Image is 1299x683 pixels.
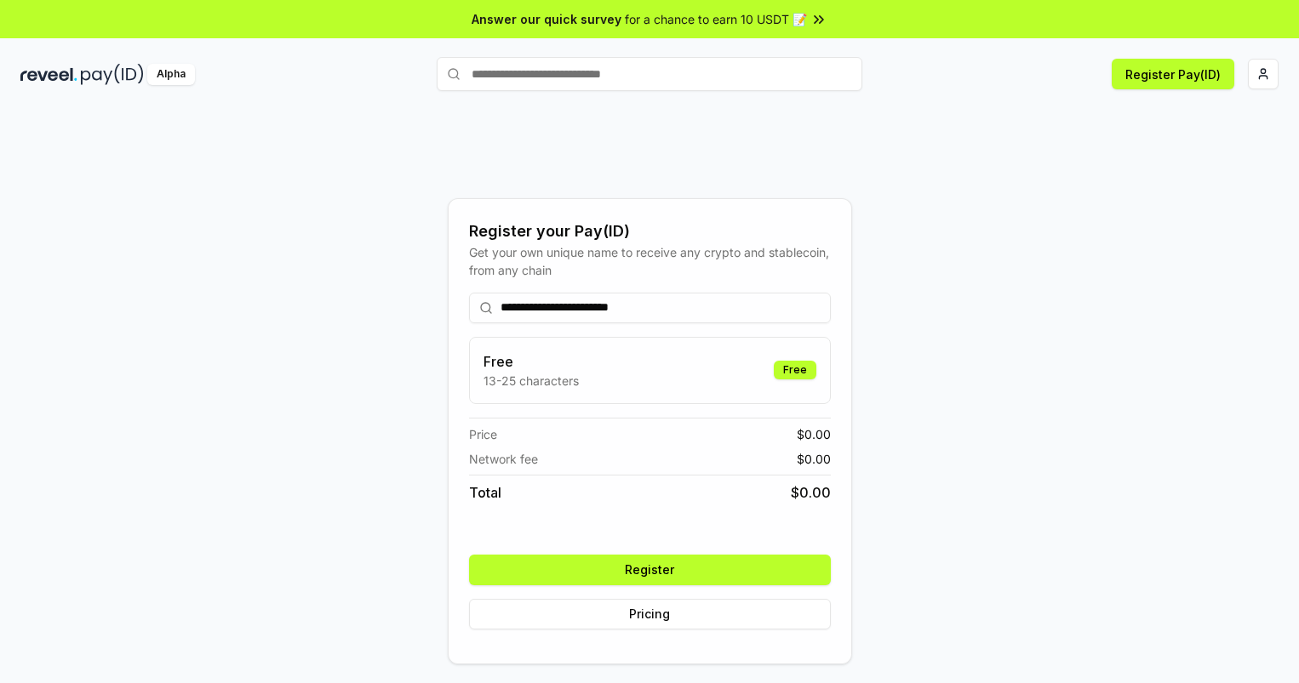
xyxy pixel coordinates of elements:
[797,450,831,468] span: $ 0.00
[484,372,579,390] p: 13-25 characters
[469,219,831,243] div: Register your Pay(ID)
[484,351,579,372] h3: Free
[20,64,77,85] img: reveel_dark
[774,361,816,379] div: Free
[625,10,807,28] span: for a chance to earn 10 USDT 📝
[469,555,831,585] button: Register
[791,482,831,503] span: $ 0.00
[469,243,831,279] div: Get your own unique name to receive any crypto and stablecoin, from any chain
[1112,59,1234,89] button: Register Pay(ID)
[469,482,501,503] span: Total
[472,10,621,28] span: Answer our quick survey
[469,599,831,629] button: Pricing
[469,425,497,443] span: Price
[147,64,195,85] div: Alpha
[81,64,144,85] img: pay_id
[469,450,538,468] span: Network fee
[797,425,831,443] span: $ 0.00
